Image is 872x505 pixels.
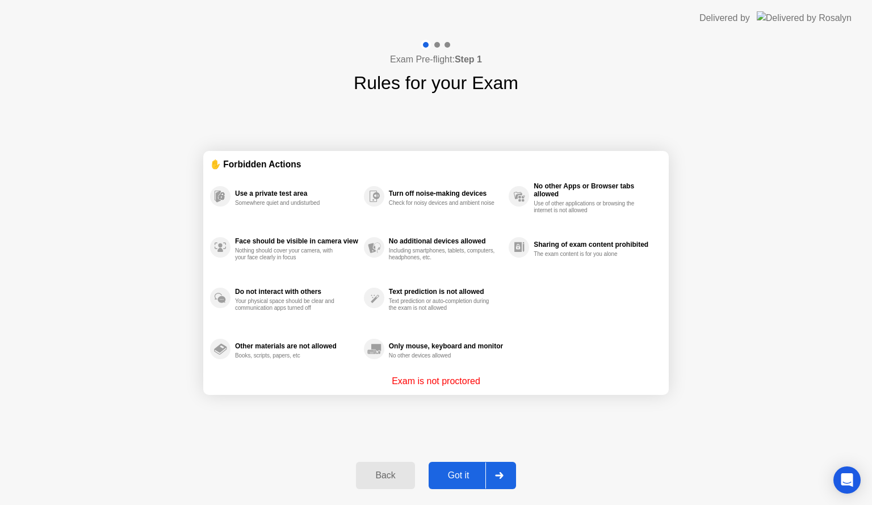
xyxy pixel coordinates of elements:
p: Exam is not proctored [392,374,480,388]
div: Got it [432,470,485,481]
div: Face should be visible in camera view [235,237,358,245]
div: Books, scripts, papers, etc [235,352,342,359]
div: No other devices allowed [389,352,496,359]
img: Delivered by Rosalyn [757,11,852,24]
div: Only mouse, keyboard and monitor [389,342,503,350]
div: Check for noisy devices and ambient noise [389,200,496,207]
h1: Rules for your Exam [354,69,518,96]
div: Sharing of exam content prohibited [534,241,656,249]
div: Your physical space should be clear and communication apps turned off [235,298,342,312]
div: Do not interact with others [235,288,358,296]
div: ✋ Forbidden Actions [210,158,662,171]
button: Got it [429,462,516,489]
div: Use of other applications or browsing the internet is not allowed [534,200,641,214]
div: Back [359,470,411,481]
div: No other Apps or Browser tabs allowed [534,182,656,198]
div: Other materials are not allowed [235,342,358,350]
div: No additional devices allowed [389,237,503,245]
button: Back [356,462,414,489]
div: Text prediction or auto-completion during the exam is not allowed [389,298,496,312]
div: Use a private test area [235,190,358,197]
div: Open Intercom Messenger [833,466,861,494]
div: Including smartphones, tablets, computers, headphones, etc. [389,247,496,261]
h4: Exam Pre-flight: [390,53,482,66]
div: Somewhere quiet and undisturbed [235,200,342,207]
b: Step 1 [455,54,482,64]
div: Delivered by [699,11,750,25]
div: Text prediction is not allowed [389,288,503,296]
div: Nothing should cover your camera, with your face clearly in focus [235,247,342,261]
div: The exam content is for you alone [534,251,641,258]
div: Turn off noise-making devices [389,190,503,197]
